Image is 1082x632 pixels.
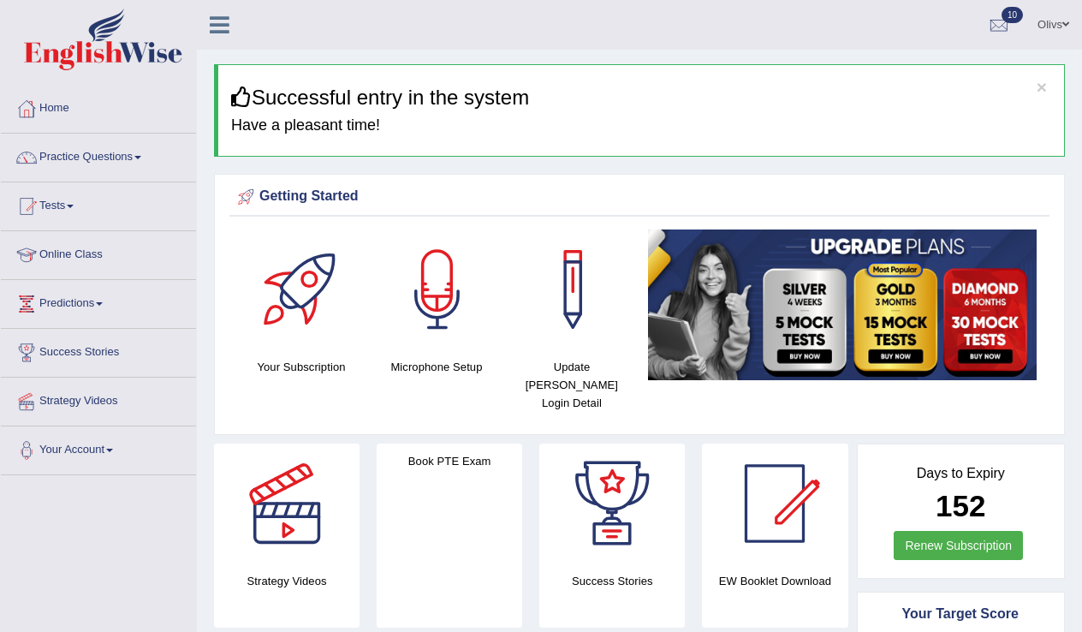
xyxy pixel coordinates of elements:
[377,452,522,470] h4: Book PTE Exam
[231,117,1051,134] h4: Have a pleasant time!
[702,572,847,590] h4: EW Booklet Download
[877,602,1046,628] div: Your Target Score
[1002,7,1023,23] span: 10
[513,358,631,412] h4: Update [PERSON_NAME] Login Detail
[242,358,360,376] h4: Your Subscription
[1037,78,1047,96] button: ×
[1,134,196,176] a: Practice Questions
[1,329,196,372] a: Success Stories
[1,280,196,323] a: Predictions
[936,489,985,522] b: 152
[894,531,1023,560] a: Renew Subscription
[1,378,196,420] a: Strategy Videos
[1,182,196,225] a: Tests
[234,184,1045,210] div: Getting Started
[214,572,360,590] h4: Strategy Videos
[1,85,196,128] a: Home
[231,86,1051,109] h3: Successful entry in the system
[648,230,1037,380] img: small5.jpg
[539,572,685,590] h4: Success Stories
[1,231,196,274] a: Online Class
[378,358,496,376] h4: Microphone Setup
[1,426,196,469] a: Your Account
[877,466,1046,481] h4: Days to Expiry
